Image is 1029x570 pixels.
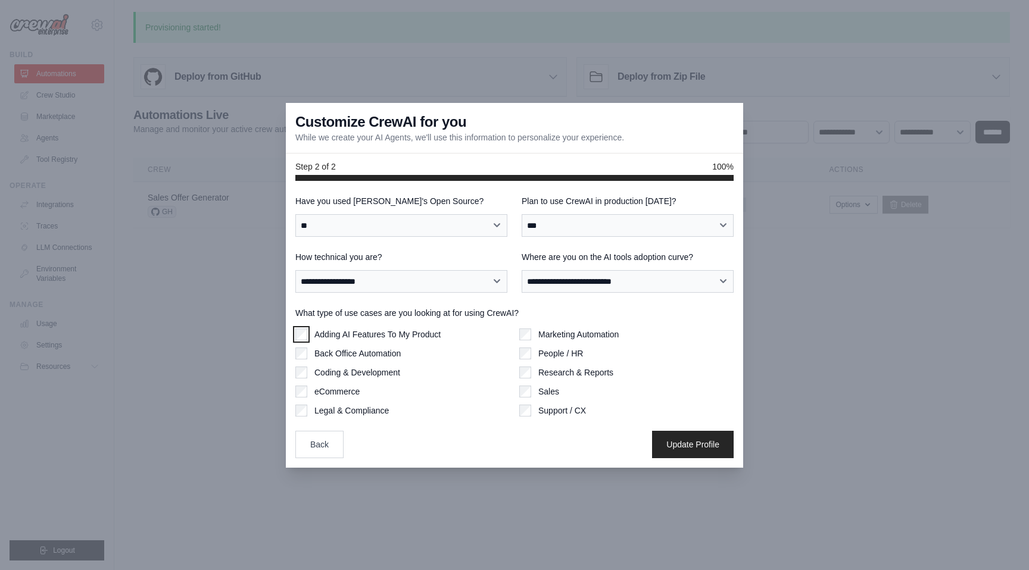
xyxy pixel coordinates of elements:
label: Where are you on the AI tools adoption curve? [522,251,734,263]
button: Update Profile [652,431,734,458]
label: Plan to use CrewAI in production [DATE]? [522,195,734,207]
label: How technical you are? [295,251,507,263]
label: Legal & Compliance [314,405,389,416]
label: Marketing Automation [538,328,619,340]
label: Coding & Development [314,367,400,378]
label: Back Office Automation [314,347,401,359]
h3: Customize CrewAI for you [295,112,466,131]
label: eCommerce [314,386,360,397]
label: Adding AI Features To My Product [314,328,441,340]
label: Have you used [PERSON_NAME]'s Open Source? [295,195,507,207]
label: Sales [538,386,559,397]
label: What type of use cases are you looking at for using CrewAI? [295,307,734,319]
span: 100% [712,161,734,173]
label: Research & Reports [538,367,613,378]
span: Step 2 of 2 [295,161,336,173]
label: People / HR [538,347,583,359]
label: Support / CX [538,405,586,416]
p: While we create your AI Agents, we'll use this information to personalize your experience. [295,131,624,143]
button: Back [295,431,344,458]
